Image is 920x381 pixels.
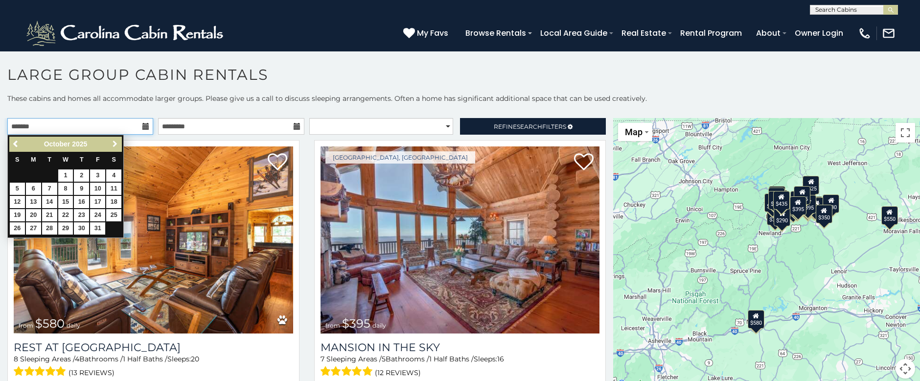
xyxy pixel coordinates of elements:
div: $435 [773,191,790,210]
a: 14 [42,196,57,208]
a: 9 [74,183,89,195]
img: White-1-2.png [24,19,228,48]
span: from [19,322,33,329]
img: phone-regular-white.png [858,26,872,40]
span: $395 [342,316,370,331]
div: Sleeping Areas / Bathrooms / Sleeps: [321,354,600,379]
div: $930 [823,194,839,213]
a: 26 [10,222,25,235]
span: 1 Half Baths / [429,355,474,363]
span: Thursday [80,156,84,163]
div: $355 [766,207,783,225]
h3: Rest at Mountain Crest [14,341,293,354]
a: About [751,24,785,42]
div: $395 [789,196,806,215]
span: (13 reviews) [69,366,115,379]
a: 28 [42,222,57,235]
a: 21 [42,209,57,221]
span: daily [67,322,80,329]
span: Tuesday [47,156,51,163]
span: Refine Filters [494,123,566,130]
a: 7 [42,183,57,195]
img: Mansion In The Sky [321,146,600,333]
a: Local Area Guide [535,24,612,42]
div: $550 [881,206,898,225]
span: 16 [497,355,504,363]
a: 15 [58,196,73,208]
div: Sleeping Areas / Bathrooms / Sleeps: [14,354,293,379]
button: Change map style [618,123,652,141]
span: Previous [12,140,20,148]
a: 13 [26,196,41,208]
a: Rest at [GEOGRAPHIC_DATA] [14,341,293,354]
a: Rest at Mountain Crest from $580 daily [14,146,293,333]
a: Add to favorites [268,152,287,173]
a: 31 [90,222,105,235]
a: Mansion In The Sky from $395 daily [321,146,600,333]
a: 10 [90,183,105,195]
a: Rental Program [675,24,747,42]
span: Search [517,123,542,130]
span: 2025 [72,140,87,148]
button: Map camera controls [896,359,915,379]
a: Add to favorites [574,152,594,173]
a: 30 [74,222,89,235]
span: My Favs [417,27,448,39]
div: $350 [815,205,832,223]
a: Browse Rentals [460,24,531,42]
a: 16 [74,196,89,208]
a: 19 [10,209,25,221]
a: 27 [26,222,41,235]
span: 5 [382,355,386,363]
a: 18 [106,196,121,208]
a: Mansion In The Sky [321,341,600,354]
span: Sunday [15,156,19,163]
a: 12 [10,196,25,208]
a: Owner Login [790,24,848,42]
div: $525 [803,176,819,194]
span: 7 [321,355,324,363]
span: 4 [75,355,79,363]
span: (12 reviews) [375,366,421,379]
a: 6 [26,183,41,195]
a: 20 [26,209,41,221]
span: Map [625,127,643,137]
div: $565 [794,186,810,205]
a: 11 [106,183,121,195]
a: 17 [90,196,105,208]
span: Saturday [112,156,116,163]
button: Toggle fullscreen view [896,123,915,143]
span: daily [372,322,386,329]
a: Next [109,138,121,150]
a: 24 [90,209,105,221]
a: 4 [106,169,121,182]
a: 29 [58,222,73,235]
a: My Favs [403,27,451,40]
a: RefineSearchFilters [460,118,606,135]
div: $325 [769,186,785,205]
img: mail-regular-white.png [882,26,896,40]
a: 3 [90,169,105,182]
span: Monday [31,156,36,163]
span: Next [111,140,119,148]
span: 1 Half Baths / [123,355,167,363]
a: Real Estate [617,24,671,42]
a: 5 [10,183,25,195]
div: $650 [764,193,781,212]
a: 8 [58,183,73,195]
span: from [325,322,340,329]
div: $310 [768,188,785,206]
a: 25 [106,209,121,221]
div: $290 [774,208,790,226]
a: 22 [58,209,73,221]
span: Wednesday [63,156,69,163]
a: 1 [58,169,73,182]
a: 23 [74,209,89,221]
span: 20 [191,355,199,363]
a: [GEOGRAPHIC_DATA], [GEOGRAPHIC_DATA] [325,151,475,164]
div: $695 [808,197,825,216]
div: $395 [768,191,784,210]
span: Friday [96,156,100,163]
span: October [44,140,70,148]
